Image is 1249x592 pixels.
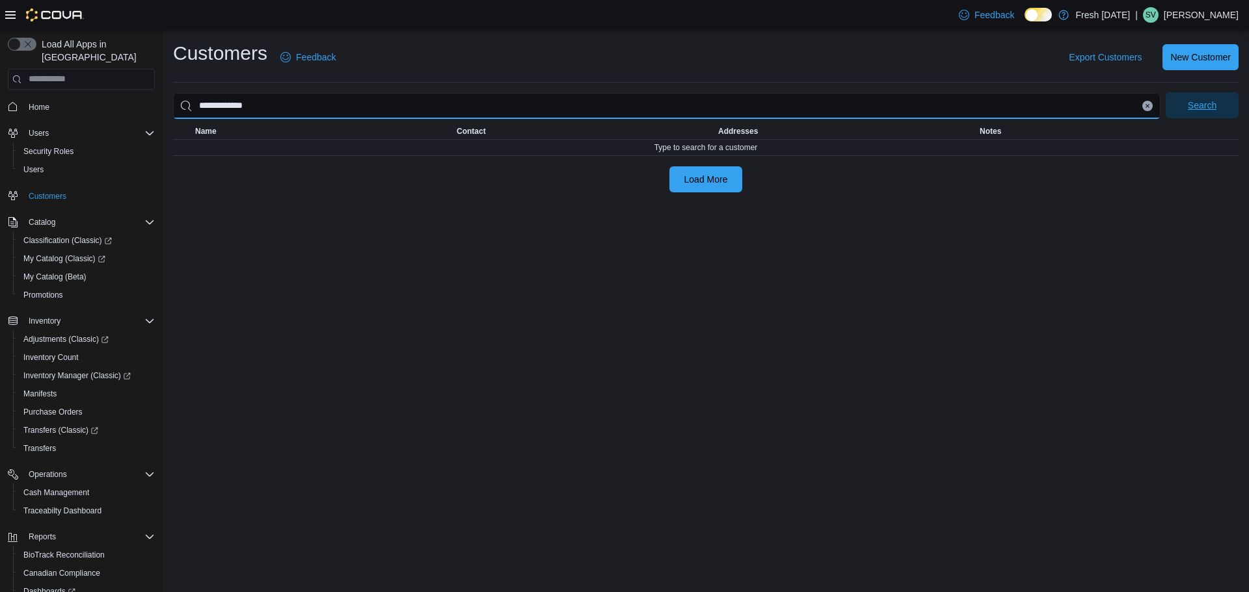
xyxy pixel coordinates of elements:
[23,389,57,399] span: Manifests
[18,233,117,248] a: Classification (Classic)
[974,8,1014,21] span: Feedback
[29,102,49,112] span: Home
[23,188,155,204] span: Customers
[18,441,155,456] span: Transfers
[654,142,758,153] span: Type to search for a customer
[18,331,155,347] span: Adjustments (Classic)
[23,188,72,204] a: Customers
[13,231,160,250] a: Classification (Classic)
[23,253,105,264] span: My Catalog (Classic)
[29,217,55,227] span: Catalog
[18,144,155,159] span: Security Roles
[13,348,160,367] button: Inventory Count
[23,125,54,141] button: Users
[18,251,155,266] span: My Catalog (Classic)
[18,503,155,519] span: Traceabilty Dashboard
[18,404,88,420] a: Purchase Orders
[3,124,160,142] button: Users
[23,407,83,417] span: Purchase Orders
[23,370,131,381] span: Inventory Manager (Classic)
[29,469,67,480] span: Operations
[18,251,111,266] a: My Catalog (Classic)
[18,565,105,581] a: Canadian Compliance
[23,313,66,329] button: Inventory
[1075,7,1130,23] p: Fresh [DATE]
[195,126,217,136] span: Name
[1166,92,1239,118] button: Search
[13,439,160,457] button: Transfers
[13,142,160,161] button: Security Roles
[18,350,155,365] span: Inventory Count
[18,547,110,563] a: BioTrack Reconciliation
[296,51,336,64] span: Feedback
[29,532,56,542] span: Reports
[1069,51,1142,64] span: Export Customers
[457,126,486,136] span: Contact
[13,250,160,268] a: My Catalog (Classic)
[23,99,55,115] a: Home
[13,421,160,439] a: Transfers (Classic)
[980,126,1001,136] span: Notes
[23,214,155,230] span: Catalog
[18,565,155,581] span: Canadian Compliance
[23,125,155,141] span: Users
[13,403,160,421] button: Purchase Orders
[18,404,155,420] span: Purchase Orders
[18,287,68,303] a: Promotions
[23,146,74,157] span: Security Roles
[23,568,100,578] span: Canadian Compliance
[23,214,60,230] button: Catalog
[3,465,160,483] button: Operations
[13,385,160,403] button: Manifests
[684,173,728,186] span: Load More
[29,191,66,201] span: Customers
[13,330,160,348] a: Adjustments (Classic)
[23,467,72,482] button: Operations
[23,235,112,246] span: Classification (Classic)
[18,485,155,500] span: Cash Management
[1188,99,1216,112] span: Search
[18,162,49,177] a: Users
[18,441,61,456] a: Transfers
[23,313,155,329] span: Inventory
[18,269,155,285] span: My Catalog (Beta)
[23,334,109,344] span: Adjustments (Classic)
[36,38,155,64] span: Load All Apps in [GEOGRAPHIC_DATA]
[3,187,160,205] button: Customers
[3,312,160,330] button: Inventory
[29,128,49,138] span: Users
[275,44,341,70] a: Feedback
[23,443,56,454] span: Transfers
[1170,51,1231,64] span: New Customer
[13,564,160,582] button: Canadian Compliance
[13,268,160,286] button: My Catalog (Beta)
[13,546,160,564] button: BioTrack Reconciliation
[3,97,160,116] button: Home
[18,233,155,248] span: Classification (Classic)
[1025,21,1025,22] span: Dark Mode
[18,162,155,177] span: Users
[18,331,114,347] a: Adjustments (Classic)
[18,547,155,563] span: BioTrack Reconciliation
[18,144,79,159] a: Security Roles
[173,40,267,66] h1: Customers
[13,483,160,502] button: Cash Management
[18,287,155,303] span: Promotions
[18,485,94,500] a: Cash Management
[18,422,103,438] a: Transfers (Classic)
[718,126,758,136] span: Addresses
[18,368,155,383] span: Inventory Manager (Classic)
[1146,7,1156,23] span: SV
[1135,7,1138,23] p: |
[23,487,89,498] span: Cash Management
[23,164,44,175] span: Users
[23,506,101,516] span: Traceabilty Dashboard
[18,503,107,519] a: Traceabilty Dashboard
[3,213,160,231] button: Catalog
[1064,44,1147,70] button: Export Customers
[23,352,79,363] span: Inventory Count
[669,166,742,192] button: Load More
[18,386,62,402] a: Manifests
[23,290,63,300] span: Promotions
[1162,44,1239,70] button: New Customer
